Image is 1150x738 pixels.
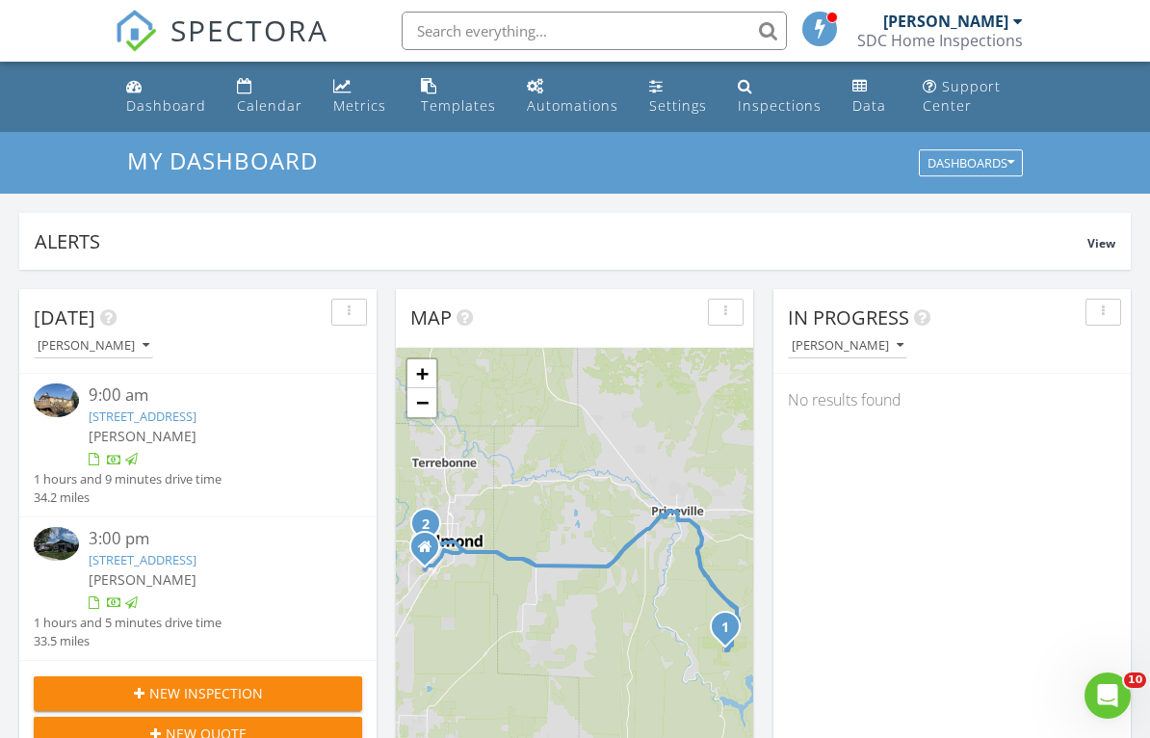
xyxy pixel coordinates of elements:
[422,518,430,532] i: 2
[519,69,626,124] a: Automations (Basic)
[721,621,729,635] i: 1
[89,570,196,589] span: [PERSON_NAME]
[89,527,335,551] div: 3:00 pm
[928,157,1014,171] div: Dashboards
[730,69,829,124] a: Inspections
[788,304,909,330] span: In Progress
[852,96,886,115] div: Data
[1124,672,1146,688] span: 10
[407,388,436,417] a: Zoom out
[773,374,1131,426] div: No results found
[1085,672,1131,719] iframe: Intercom live chat
[421,96,496,115] div: Templates
[34,676,362,711] button: New Inspection
[115,10,157,52] img: The Best Home Inspection Software - Spectora
[89,383,335,408] div: 9:00 am
[34,383,362,507] a: 9:00 am [STREET_ADDRESS] [PERSON_NAME] 1 hours and 9 minutes drive time 34.2 miles
[641,69,715,124] a: Settings
[426,523,437,535] div: 3132 SW Indian Pl, Redmond, OR 97756
[34,470,222,488] div: 1 hours and 9 minutes drive time
[34,614,222,632] div: 1 hours and 5 minutes drive time
[333,96,386,115] div: Metrics
[527,96,618,115] div: Automations
[919,150,1023,177] button: Dashboards
[35,228,1087,254] div: Alerts
[118,69,214,124] a: Dashboard
[34,488,222,507] div: 34.2 miles
[34,304,95,330] span: [DATE]
[34,383,79,417] img: 9325093%2Freports%2F46461ada-d18f-4df6-9a38-a4b5277614e5%2Fcover_photos%2FcNwwsDagII4rzviBLyGb%2F...
[402,12,787,50] input: Search everything...
[34,632,222,650] div: 33.5 miles
[237,96,302,115] div: Calendar
[326,69,398,124] a: Metrics
[89,408,196,425] a: [STREET_ADDRESS]
[38,339,149,353] div: [PERSON_NAME]
[127,145,318,176] span: My Dashboard
[649,96,707,115] div: Settings
[34,527,362,650] a: 3:00 pm [STREET_ADDRESS] [PERSON_NAME] 1 hours and 5 minutes drive time 33.5 miles
[792,339,903,353] div: [PERSON_NAME]
[923,77,1001,115] div: Support Center
[845,69,900,124] a: Data
[115,26,328,66] a: SPECTORA
[857,31,1023,50] div: SDC Home Inspections
[413,69,504,124] a: Templates
[170,10,328,50] span: SPECTORA
[229,69,310,124] a: Calendar
[410,304,452,330] span: Map
[788,333,907,359] button: [PERSON_NAME]
[725,626,737,638] div: 15433 SE Springfield St, Prineville, OR 97754
[738,96,822,115] div: Inspections
[89,427,196,445] span: [PERSON_NAME]
[89,551,196,568] a: [STREET_ADDRESS]
[407,359,436,388] a: Zoom in
[149,683,263,703] span: New Inspection
[34,333,153,359] button: [PERSON_NAME]
[883,12,1008,31] div: [PERSON_NAME]
[126,96,206,115] div: Dashboard
[1087,235,1115,251] span: View
[915,69,1032,124] a: Support Center
[425,546,436,558] div: 3320 SW Xero Ave., Redmond OR 97756
[34,527,79,561] img: 9363448%2Fcover_photos%2FLwPn2MFoC2R7eSE1BW3y%2Fsmall.jpg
